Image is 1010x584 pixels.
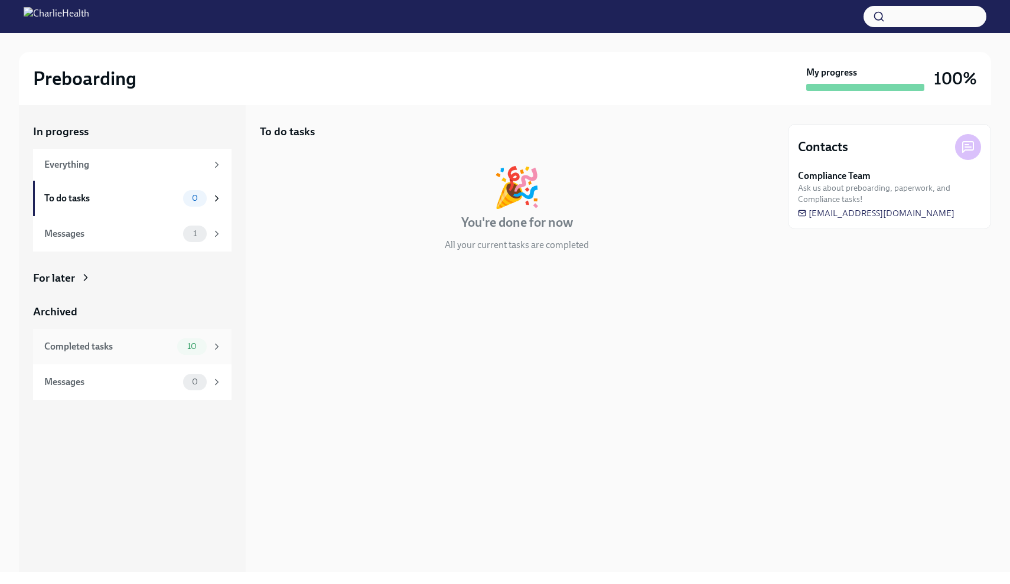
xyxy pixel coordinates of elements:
[33,304,232,319] a: Archived
[44,192,178,205] div: To do tasks
[44,376,178,389] div: Messages
[798,138,848,156] h4: Contacts
[260,124,315,139] h5: To do tasks
[33,124,232,139] a: In progress
[186,229,204,238] span: 1
[33,364,232,400] a: Messages0
[33,270,232,286] a: For later
[33,67,136,90] h2: Preboarding
[33,270,75,286] div: For later
[44,227,178,240] div: Messages
[798,207,954,219] a: [EMAIL_ADDRESS][DOMAIN_NAME]
[798,169,871,182] strong: Compliance Team
[33,329,232,364] a: Completed tasks10
[33,216,232,252] a: Messages1
[33,181,232,216] a: To do tasks0
[185,377,205,386] span: 0
[493,168,541,207] div: 🎉
[44,340,172,353] div: Completed tasks
[806,66,857,79] strong: My progress
[44,158,207,171] div: Everything
[934,68,977,89] h3: 100%
[445,239,589,252] p: All your current tasks are completed
[180,342,204,351] span: 10
[33,149,232,181] a: Everything
[461,214,573,231] h4: You're done for now
[185,194,205,203] span: 0
[798,182,981,205] span: Ask us about preboarding, paperwork, and Compliance tasks!
[24,7,89,26] img: CharlieHealth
